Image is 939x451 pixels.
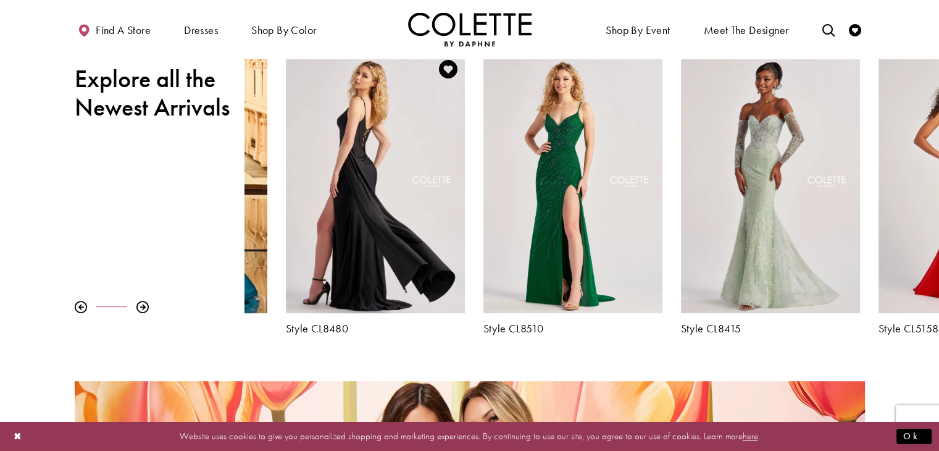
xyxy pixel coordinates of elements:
[474,43,672,344] div: Colette by Daphne Style No. CL8510
[286,322,465,335] a: Style CL8480
[277,43,474,344] div: Colette by Daphne Style No. CL8480
[96,24,151,36] span: Find a store
[251,24,316,36] span: Shop by color
[408,12,532,46] a: Visit Home Page
[819,12,837,46] a: Toggle search
[483,53,662,313] a: Visit Colette by Daphne Style No. CL8510 Page
[681,322,860,335] h5: Style CL8415
[75,12,154,46] a: Find a store
[248,12,319,46] span: Shop by color
[743,430,758,442] a: here
[672,43,869,344] div: Colette by Daphne Style No. CL8415
[89,428,850,445] p: Website uses cookies to give you personalized shopping and marketing experiences. By continuing t...
[184,24,218,36] span: Dresses
[75,65,235,122] h2: Explore all the Newest Arrivals
[483,322,662,335] h5: Style CL8510
[896,429,932,444] button: Submit Dialog
[606,24,670,36] span: Shop By Event
[603,12,673,46] span: Shop By Event
[846,12,864,46] a: Check Wishlist
[435,56,461,82] a: Add to Wishlist
[701,12,792,46] a: Meet the designer
[181,12,221,46] span: Dresses
[7,426,28,447] button: Close Dialog
[704,24,789,36] span: Meet the designer
[681,53,860,313] a: Visit Colette by Daphne Style No. CL8415 Page
[408,12,532,46] img: Colette by Daphne
[286,53,465,313] a: Visit Colette by Daphne Style No. CL8480 Page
